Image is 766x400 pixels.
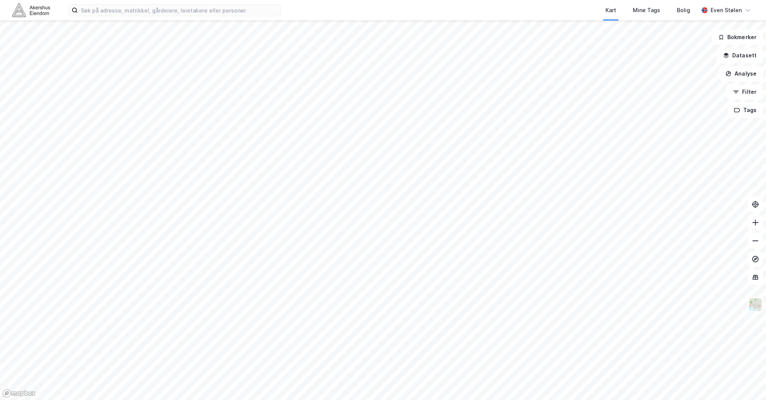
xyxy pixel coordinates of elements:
[78,5,280,16] input: Søk på adresse, matrikkel, gårdeiere, leietakere eller personer
[711,6,742,15] div: Even Stølen
[728,364,766,400] iframe: Chat Widget
[677,6,690,15] div: Bolig
[606,6,616,15] div: Kart
[12,3,50,17] img: akershus-eiendom-logo.9091f326c980b4bce74ccdd9f866810c.svg
[633,6,660,15] div: Mine Tags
